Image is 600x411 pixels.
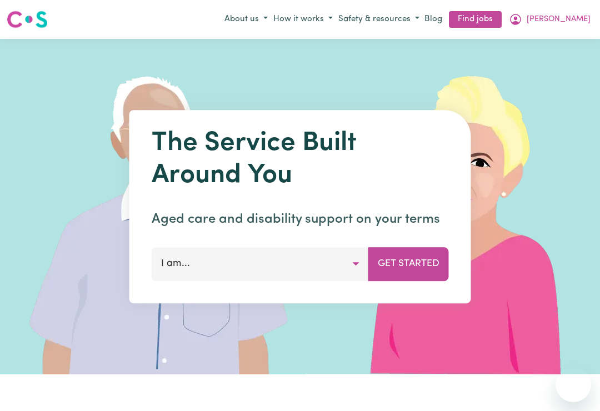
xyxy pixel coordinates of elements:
[152,128,449,192] h1: The Service Built Around You
[152,247,369,280] button: I am...
[449,11,502,28] a: Find jobs
[7,7,48,32] a: Careseekers logo
[152,209,449,229] p: Aged care and disability support on your terms
[368,247,449,280] button: Get Started
[336,11,422,29] button: Safety & resources
[506,10,593,29] button: My Account
[556,367,591,402] iframe: Button to launch messaging window
[222,11,271,29] button: About us
[422,11,444,28] a: Blog
[527,13,591,26] span: [PERSON_NAME]
[7,9,48,29] img: Careseekers logo
[271,11,336,29] button: How it works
